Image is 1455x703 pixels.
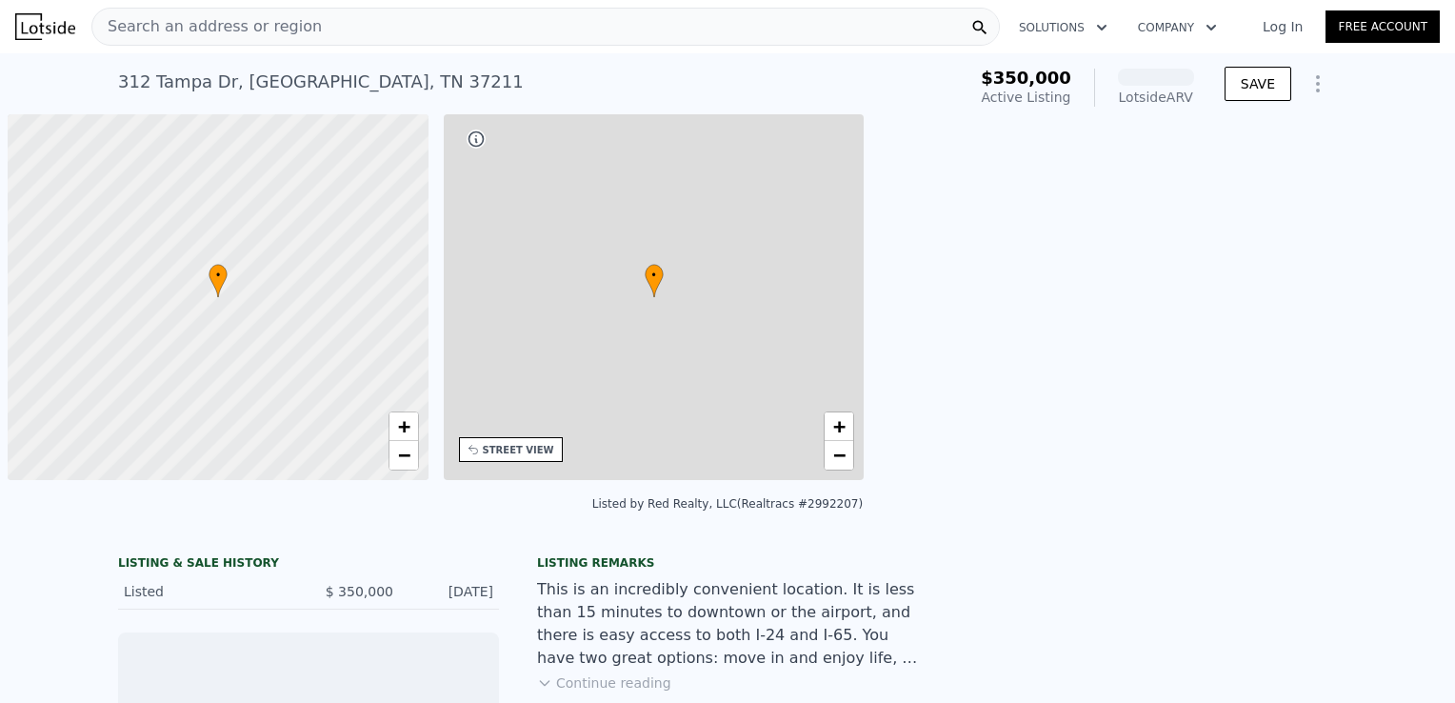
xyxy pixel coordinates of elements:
div: Listed by Red Realty, LLC (Realtracs #2992207) [592,497,863,511]
div: Lotside ARV [1118,88,1194,107]
span: Search an address or region [92,15,322,38]
div: [DATE] [409,582,493,601]
button: Solutions [1004,10,1123,45]
a: Zoom out [389,441,418,470]
a: Zoom out [825,441,853,470]
div: • [645,264,664,297]
div: • [209,264,228,297]
span: + [833,414,846,438]
span: $ 350,000 [326,584,393,599]
button: Company [1123,10,1232,45]
a: Zoom in [389,412,418,441]
span: Active Listing [982,90,1071,105]
span: − [833,443,846,467]
button: SAVE [1225,67,1291,101]
span: + [397,414,409,438]
a: Free Account [1325,10,1440,43]
div: This is an incredibly convenient location. It is less than 15 minutes to downtown or the airport,... [537,578,918,670]
a: Log In [1240,17,1325,36]
span: • [645,267,664,284]
div: Listed [124,582,293,601]
span: • [209,267,228,284]
button: Show Options [1299,65,1337,103]
img: Lotside [15,13,75,40]
a: Zoom in [825,412,853,441]
div: Listing remarks [537,555,918,571]
span: $350,000 [981,68,1071,88]
button: Continue reading [537,673,671,693]
div: STREET VIEW [483,443,554,457]
div: 312 Tampa Dr , [GEOGRAPHIC_DATA] , TN 37211 [118,69,524,95]
div: LISTING & SALE HISTORY [118,555,499,574]
span: − [397,443,409,467]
